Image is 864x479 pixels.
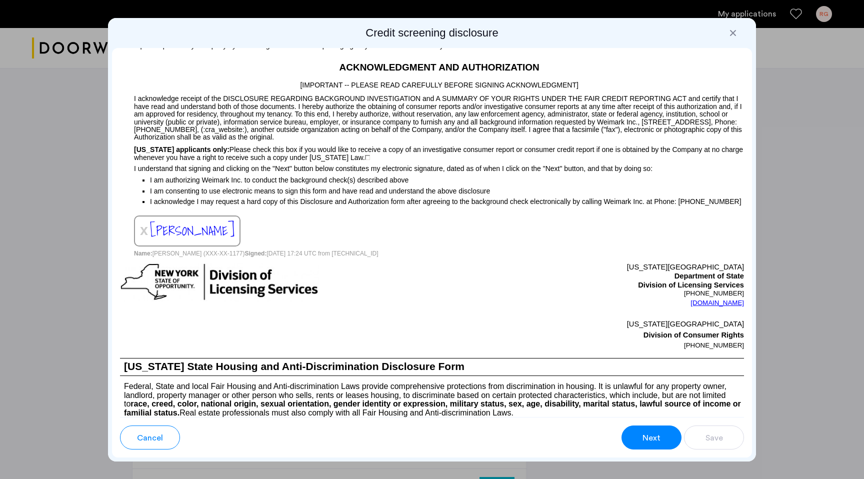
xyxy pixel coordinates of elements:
[120,376,744,417] p: Federal, State and local Fair Housing and Anti-discrimination Laws provide comprehensive protecti...
[120,141,744,162] p: Please check this box if you would like to receive a copy of an investigative consumer report or ...
[134,250,152,257] span: Name:
[140,222,148,238] span: x
[684,425,744,449] button: button
[432,289,744,297] p: [PHONE_NUMBER]
[120,90,744,141] p: I acknowledge receipt of the DISCLOSURE REGARDING BACKGROUND INVESTIGATION and A SUMMARY OF YOUR ...
[150,220,234,241] span: [PERSON_NAME]
[112,26,752,40] h2: Credit screening disclosure
[120,358,744,375] h1: [US_STATE] State Housing and Anti-Discrimination Disclosure Form
[120,263,319,301] img: new-york-logo.png
[150,197,744,206] p: I acknowledge I may request a hard copy of this Disclosure and Authorization form after agreeing ...
[120,74,744,90] p: [IMPORTANT -- PLEASE READ CAREFULLY BEFORE SIGNING ACKNOWLEDGMENT]
[432,318,744,329] p: [US_STATE][GEOGRAPHIC_DATA]
[432,272,744,281] p: Department of State
[134,145,229,153] span: [US_STATE] applicants only:
[150,185,744,196] p: I am consenting to use electronic means to sign this form and have read and understand the above ...
[120,246,744,258] p: [PERSON_NAME] (XXX-XX-1177) [DATE] 17:24 UTC from [TECHNICAL_ID]
[690,298,744,308] a: [DOMAIN_NAME]
[642,432,660,444] span: Next
[150,173,744,185] p: I am authorizing Weimark Inc. to conduct the background check(s) described above
[137,432,163,444] span: Cancel
[365,155,370,160] img: 4LAxfPwtD6BVinC2vKR9tPz10Xbrctccj4YAocJUAAAAASUVORK5CYIIA
[120,60,744,75] h2: ACKNOWLEDGMENT AND AUTHORIZATION
[705,432,723,444] span: Save
[432,340,744,350] p: [PHONE_NUMBER]
[244,250,266,257] span: Signed:
[432,281,744,290] p: Division of Licensing Services
[120,161,744,172] p: I understand that signing and clicking on the "Next" button below constitutes my electronic signa...
[432,263,744,272] p: [US_STATE][GEOGRAPHIC_DATA]
[432,329,744,340] p: Division of Consumer Rights
[120,425,180,449] button: button
[621,425,681,449] button: button
[124,399,741,416] b: race, creed, color, national origin, sexual orientation, gender identity or expression, military ...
